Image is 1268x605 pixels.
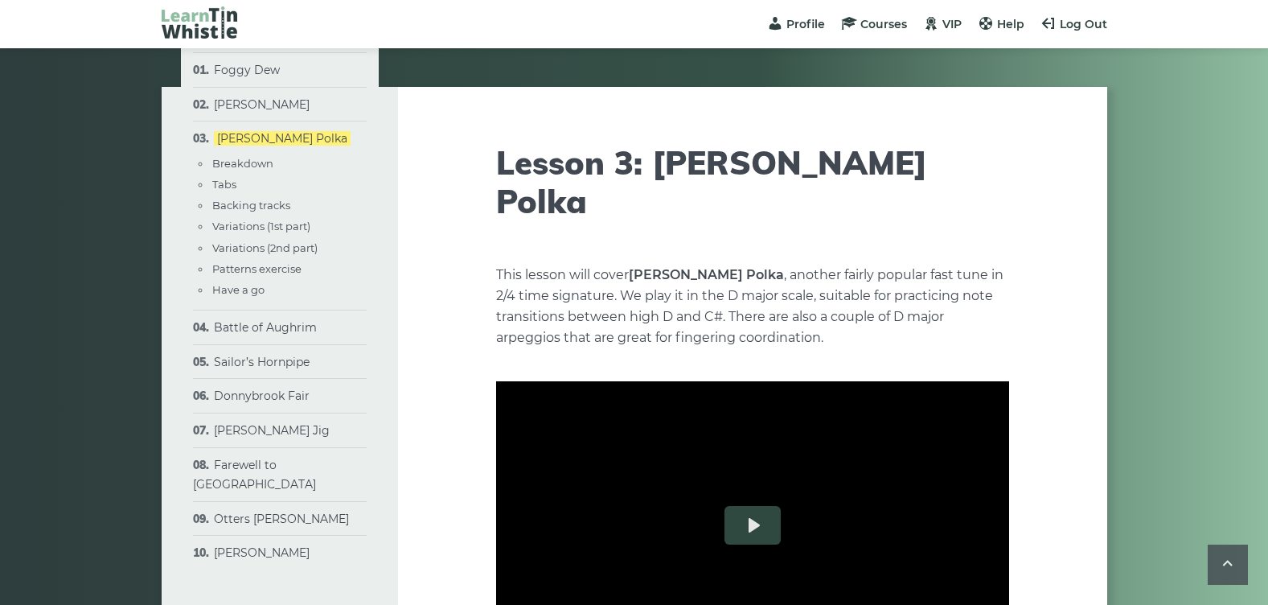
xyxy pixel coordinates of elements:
[214,389,310,403] a: Donnybrook Fair
[214,545,310,560] a: [PERSON_NAME]
[978,17,1024,31] a: Help
[162,6,237,39] img: LearnTinWhistle.com
[997,17,1024,31] span: Help
[767,17,825,31] a: Profile
[212,199,290,212] a: Backing tracks
[629,267,784,282] strong: [PERSON_NAME] Polka
[841,17,907,31] a: Courses
[212,262,302,275] a: Patterns exercise
[1040,17,1107,31] a: Log Out
[496,143,1009,220] h1: Lesson 3: [PERSON_NAME] Polka
[212,220,310,233] a: Variations (1st part)
[214,131,351,146] a: [PERSON_NAME] Polka
[214,320,317,335] a: Battle of Aughrim
[496,265,1009,348] p: This lesson will cover , another fairly popular fast tune in 2/4 time signature. We play it in th...
[212,283,265,296] a: Have a go
[212,178,236,191] a: Tabs
[214,512,349,526] a: Otters [PERSON_NAME]
[860,17,907,31] span: Courses
[1060,17,1107,31] span: Log Out
[214,97,310,112] a: [PERSON_NAME]
[214,423,330,438] a: [PERSON_NAME] Jig
[214,63,280,77] a: Foggy Dew
[212,241,318,254] a: Variations (2nd part)
[214,355,310,369] a: Sailor’s Hornpipe
[193,458,316,492] a: Farewell to [GEOGRAPHIC_DATA]
[212,157,273,170] a: Breakdown
[923,17,962,31] a: VIP
[786,17,825,31] span: Profile
[942,17,962,31] span: VIP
